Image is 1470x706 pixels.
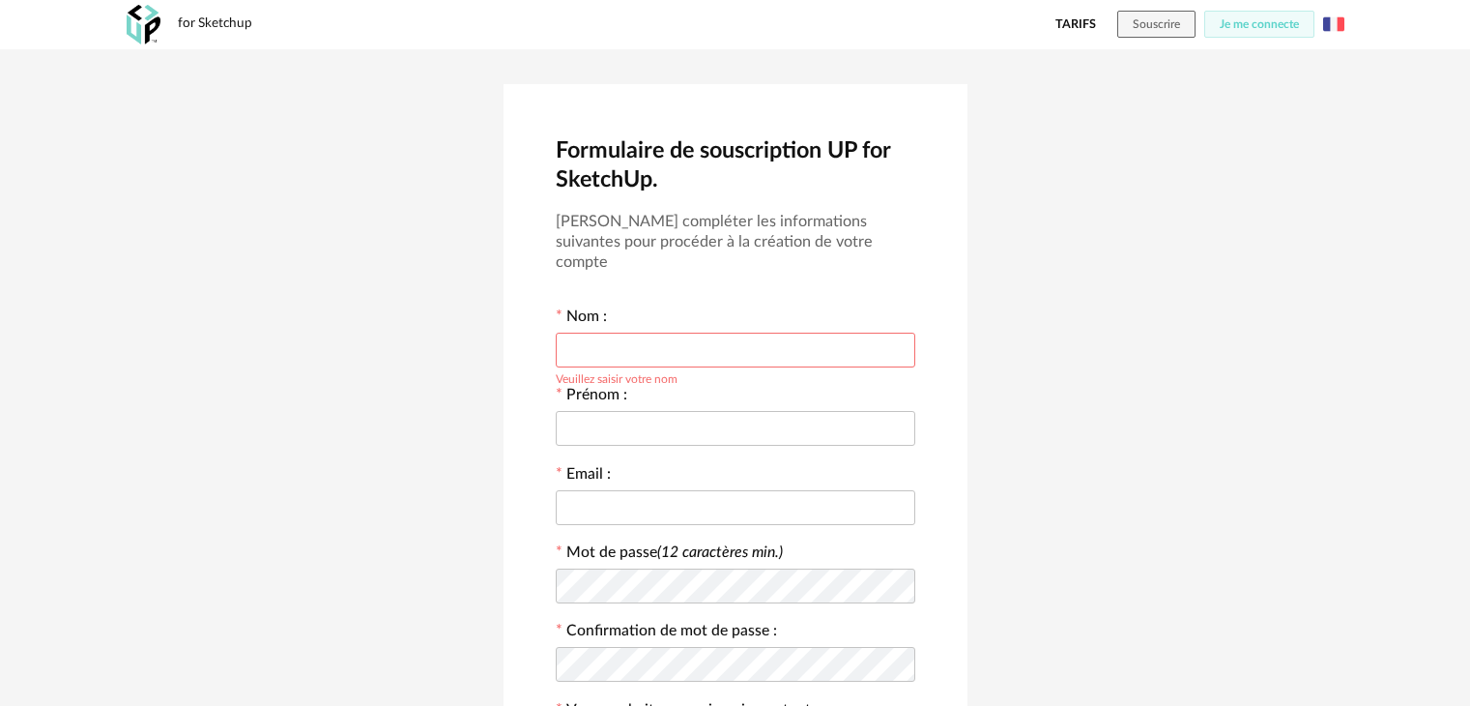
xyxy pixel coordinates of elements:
span: Je me connecte [1220,18,1299,30]
label: Mot de passe [566,544,783,560]
h2: Formulaire de souscription UP for SketchUp. [556,136,915,195]
label: Nom : [556,309,607,329]
img: fr [1323,14,1344,35]
label: Confirmation de mot de passe : [556,624,777,643]
h3: [PERSON_NAME] compléter les informations suivantes pour procéder à la création de votre compte [556,212,915,273]
button: Souscrire [1117,11,1196,38]
span: Souscrire [1133,18,1180,30]
label: Email : [556,467,611,486]
i: (12 caractères min.) [657,544,783,560]
button: Je me connecte [1204,11,1314,38]
div: Veuillez saisir votre nom [556,369,677,385]
img: OXP [127,5,160,44]
a: Tarifs [1055,11,1096,38]
div: for Sketchup [178,15,252,33]
label: Prénom : [556,388,627,407]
